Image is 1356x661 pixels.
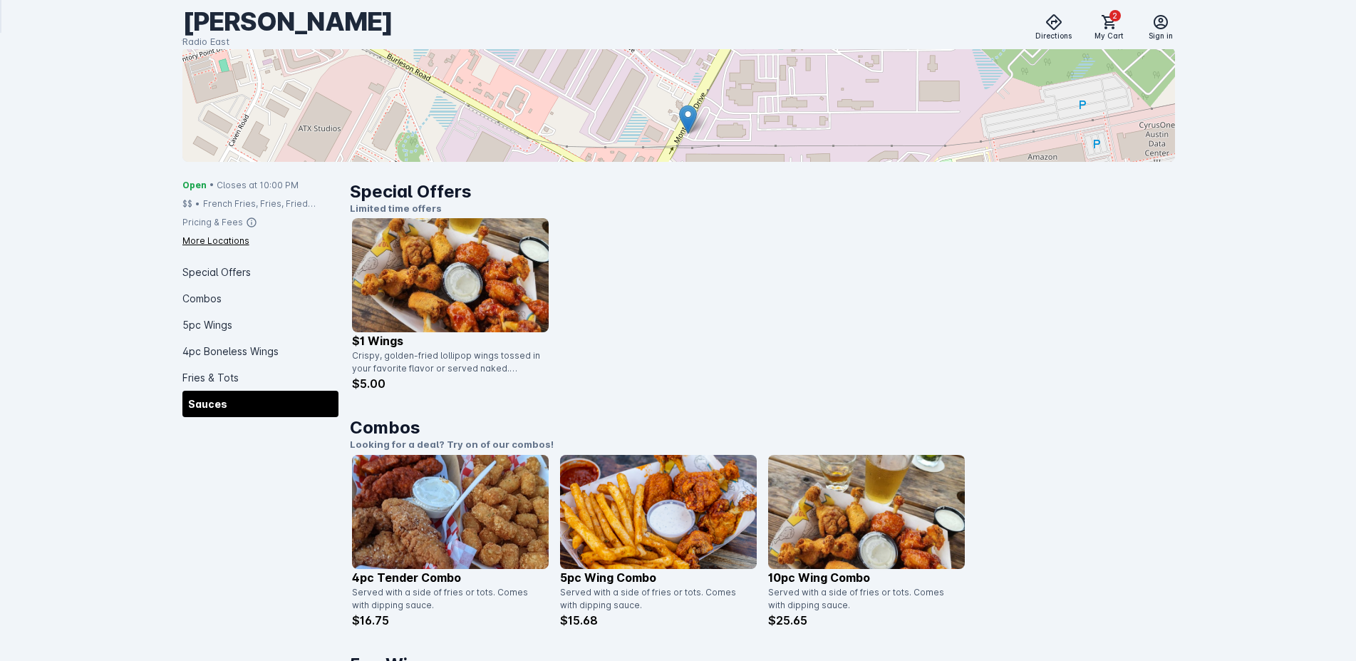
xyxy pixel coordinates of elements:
div: 5pc Wings [182,312,338,338]
span: Directions [1035,31,1072,41]
div: Radio East [182,35,393,49]
span: Open [182,179,207,192]
img: catalog item [768,455,965,569]
div: 4pc Boneless Wings [182,338,338,364]
div: Pricing & Fees [182,216,243,229]
p: Limited time offers [350,202,1176,216]
div: [PERSON_NAME] [182,6,393,38]
div: Fries & Tots [182,364,338,391]
p: $15.68 [560,612,757,629]
span: • Closes at 10:00 PM [209,179,299,192]
div: Served with a side of fries or tots. Comes with dipping sauce. [560,586,748,612]
h1: Combos [350,415,1176,441]
img: catalog item [352,455,549,569]
p: Looking for a deal? Try on of our combos! [350,438,1176,452]
div: Crispy, golden-fried lollipop wings tossed in your favorite flavor or served naked. Perfectly por... [352,349,540,375]
img: catalog item [560,455,757,569]
p: 4pc Tender Combo [352,569,549,586]
div: • [195,198,200,210]
p: $16.75 [352,612,549,629]
div: More Locations [182,235,249,247]
div: Combos [182,285,338,312]
h1: Special Offers [350,179,1176,205]
p: $25.65 [768,612,965,629]
div: French Fries, Fries, Fried Chicken, Tots, Buffalo Wings, Chicken, Wings, Fried Pickles [203,198,338,210]
p: $1 Wings [352,332,549,349]
p: 5pc Wing Combo [560,569,757,586]
div: Special Offers [182,259,338,285]
img: Marker [679,105,697,134]
div: Served with a side of fries or tots. Comes with dipping sauce. [768,586,956,612]
span: 2 [1109,10,1121,21]
div: $$ [182,198,192,210]
img: catalog item [352,218,549,332]
div: Sauces [182,391,338,417]
div: Served with a side of fries or tots. Comes with dipping sauce. [352,586,540,612]
p: $5.00 [352,375,549,392]
button: 2 [1095,8,1124,36]
p: 10pc Wing Combo [768,569,965,586]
